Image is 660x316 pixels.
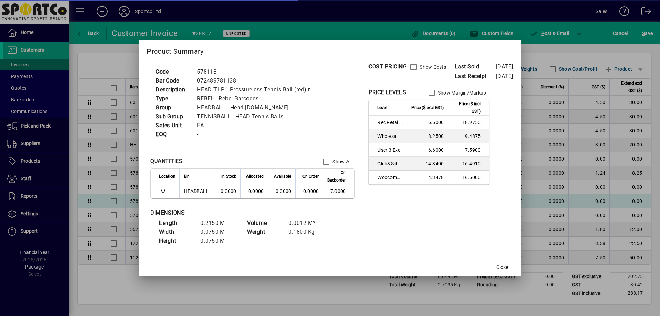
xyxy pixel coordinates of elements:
td: 0.0750 M [197,237,238,246]
td: 578113 [194,67,318,76]
td: Description [152,85,194,94]
span: 0.0000 [303,188,319,194]
td: 14.3400 [407,157,448,171]
span: On Backorder [327,169,346,184]
button: Close [491,261,513,273]
td: 16.4910 [448,157,489,171]
td: 6.6000 [407,143,448,157]
td: 0.0012 M³ [285,219,326,228]
td: 0.0000 [213,184,240,198]
td: 0.0000 [268,184,295,198]
div: QUANTITIES [150,157,183,165]
span: On Order [302,173,319,180]
span: Close [496,264,508,271]
td: 7.0000 [323,184,354,198]
span: Price ($ incl GST) [452,100,481,115]
span: Woocommerce Retail [377,174,403,181]
td: Code [152,67,194,76]
span: Available [274,173,291,180]
td: Length [156,219,197,228]
span: In Stock [221,173,236,180]
td: 16.5000 [407,116,448,129]
td: TENNISBALL - HEAD Tennis Balls [194,112,318,121]
td: Weight [244,228,285,237]
td: 16.5000 [448,171,489,184]
span: Last Sold [455,63,496,71]
td: 0.1800 Kg [285,228,326,237]
td: Sales Unit [152,121,194,130]
td: Height [156,237,197,246]
td: HEADBALL [179,184,213,198]
div: PRICE LEVELS [368,88,406,97]
td: Group [152,103,194,112]
span: Club&School Exc [377,160,403,167]
td: 14.3478 [407,171,448,184]
td: - [194,130,318,139]
td: REBEL - Rebel Barcodes [194,94,318,103]
td: 7.5900 [448,143,489,157]
div: COST PRICING [368,63,407,71]
td: EOQ [152,130,194,139]
td: 0.0750 M [197,228,238,237]
td: Volume [244,219,285,228]
span: Rec Retail Inc [377,119,403,126]
td: EA [194,121,318,130]
span: [DATE] [496,63,513,70]
span: [DATE] [496,73,513,79]
span: Bin [184,173,190,180]
td: 0.2150 M [197,219,238,228]
span: Level [377,104,387,111]
span: Location [159,173,175,180]
td: Width [156,228,197,237]
span: Price ($ excl GST) [411,104,444,111]
td: 0.0000 [240,184,268,198]
h2: Product Summary [139,40,521,60]
td: 18.9750 [448,116,489,129]
td: 9.4875 [448,129,489,143]
td: HEAD T.I.P.1 Pressureless Tennis Ball (red) r [194,85,318,94]
td: Sub Group [152,112,194,121]
label: Show All [331,158,351,165]
label: Show Margin/Markup [437,89,486,96]
label: Show Costs [418,64,446,70]
span: Allocated [246,173,264,180]
span: Last Receipt [455,72,496,80]
td: Bar Code [152,76,194,85]
span: User 3 Exc [377,146,403,153]
td: HEADBALL - Head [DOMAIN_NAME] [194,103,318,112]
td: 8.2500 [407,129,448,143]
span: Wholesale Exc [377,133,403,140]
td: 072489781138 [194,76,318,85]
td: Type [152,94,194,103]
div: DIMENSIONS [150,209,322,217]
